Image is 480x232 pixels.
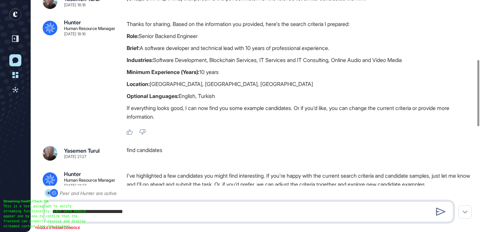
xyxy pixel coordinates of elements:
[127,44,473,52] p: A software developer and technical lead with 10 years of professional experience.
[43,146,57,161] img: 684c2a03a22436891b1588f4.jpg
[60,189,117,197] div: Peer and Hunter are active
[127,104,473,121] p: If everything looks good, I can now find you some example candidates. Or if you'd like, you can c...
[9,8,21,20] div: entrapeer-logo
[33,224,82,232] div: TOGGLE STREAM CONSOLE
[127,92,473,100] p: English, Turkish
[127,68,473,76] p: 10 years
[64,20,81,25] div: Hunter
[64,26,115,31] div: Human Resource Manager
[127,20,473,28] p: Thanks for sharing. Based on the information you provided, here's the search criteria I prepared:
[127,171,473,189] p: I've highlighted a few candidates you might find interesting. If you're happy with the current se...
[64,184,86,188] div: [DATE] 21:27
[64,148,100,153] div: Yasemen Turul
[64,155,86,159] div: [DATE] 21:27
[127,33,139,39] strong: Role:
[127,69,199,75] strong: Minimum Experience (Years):
[64,178,115,182] div: Human Resource Manager
[127,57,153,63] strong: Industries:
[127,32,473,40] p: Senior Backend Engineer
[127,56,473,64] p: Software Development, Blockchain Services, IT Services and IT Consulting, Online Audio and Video ...
[64,3,86,7] div: [DATE] 18:16
[127,81,150,87] strong: Location:
[127,45,140,51] strong: Brief:
[64,171,81,177] div: Hunter
[64,32,86,36] div: [DATE] 18:16
[127,93,179,99] strong: Optional Languages:
[127,146,473,161] div: find candidates
[127,80,473,88] p: [GEOGRAPHIC_DATA], [GEOGRAPHIC_DATA], [GEOGRAPHIC_DATA]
